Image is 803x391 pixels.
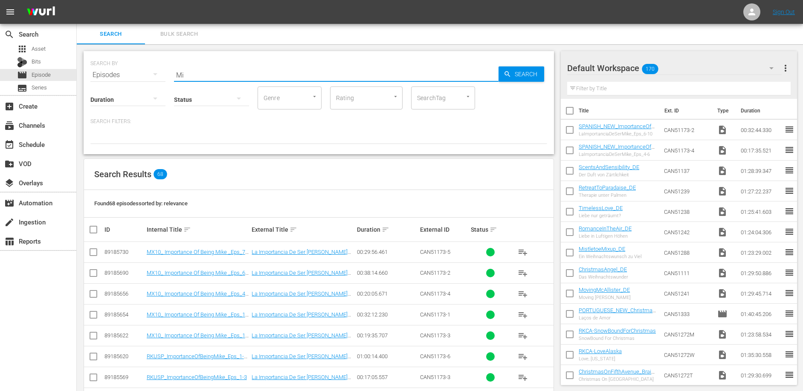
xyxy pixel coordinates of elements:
th: Type [712,99,736,123]
span: CAN51173-1 [420,311,450,318]
td: CAN51272T [661,365,714,385]
span: Asset [17,44,27,54]
span: playlist_add [518,268,528,278]
div: 89185622 [104,332,144,339]
span: Series [32,83,47,92]
div: LaImportanciaDeSerMike_Eps_4-6 [579,152,657,157]
button: playlist_add [513,346,533,367]
div: 89185620 [104,353,144,359]
a: Sign Out [773,9,795,15]
th: Title [579,99,659,123]
a: MX10_ Importance Of Being Mike _Eps_1-3 [147,332,249,345]
td: 00:32:44.330 [737,120,784,140]
span: Reports [4,236,14,247]
div: ID [104,226,144,233]
span: CAN51173-3 [420,332,450,339]
a: RomanceInTheAir_DE [579,225,632,232]
span: playlist_add [518,247,528,257]
span: reorder [784,165,794,175]
button: playlist_add [513,367,533,388]
a: La Importancia De Ser [PERSON_NAME] Episodios 7-10 [252,249,351,262]
span: Overlays [4,178,14,188]
td: CAN51173-2 [661,120,714,140]
span: Create [4,101,14,112]
span: Search [82,29,140,39]
span: reorder [784,247,794,257]
a: SPANISH_NEW_ImportanceOfBeingMike_Eps_6-10 [579,123,655,136]
a: RKUSP_ImportanceOfBeingMike_Eps_1-10 [147,353,247,366]
a: MovingMcAllister_DE [579,287,630,293]
button: Open [391,92,400,101]
a: ChristmasAngel_DE [579,266,627,273]
div: Bits [17,57,27,67]
td: CAN51288 [661,242,714,263]
button: Search [499,66,544,82]
div: Love, [US_STATE] [579,356,622,362]
td: 00:17:35.521 [737,140,784,161]
span: Search [511,66,544,82]
td: CAN51333 [661,304,714,324]
span: VOD [4,159,14,169]
td: CAN51272M [661,324,714,345]
span: playlist_add [518,331,528,341]
span: Episode [32,71,51,79]
span: Video [717,350,728,360]
a: RKUSP_ImportanceOfBeingMike_Eps_1-3 [147,374,247,380]
span: reorder [784,349,794,359]
td: CAN51111 [661,263,714,283]
span: Video [717,145,728,155]
div: 00:29:56.461 [357,249,417,255]
a: La Importancia De Ser [PERSON_NAME] Episodios 1-3 [252,332,351,345]
span: reorder [784,370,794,380]
a: ScentsAndSensibility_DE [579,164,639,170]
a: MistletoeMixup_DE [579,246,625,252]
div: Christmas On [GEOGRAPHIC_DATA] [579,377,657,382]
span: sort [382,226,389,233]
span: 170 [642,60,658,78]
a: La Importancia De Ser [PERSON_NAME] Episodios 6-10 [252,270,351,282]
span: reorder [784,186,794,196]
span: Video [717,329,728,339]
a: ChristmasOnFifthAvenue_BrainPower [579,368,655,381]
td: 01:28:39.347 [737,161,784,181]
button: more_vert [780,58,791,78]
span: playlist_add [518,351,528,362]
td: CAN51238 [661,201,714,222]
span: reorder [784,206,794,216]
a: MX10_ Importance Of Being Mike _Eps_4-6 [147,290,249,303]
div: External ID [420,226,468,233]
span: Video [717,125,728,135]
span: Video [717,207,728,217]
div: 89185690 [104,270,144,276]
span: Asset [32,45,46,53]
div: 89185730 [104,249,144,255]
div: Episodes [90,63,165,87]
span: reorder [784,329,794,339]
span: Video [717,227,728,237]
div: 00:32:12.230 [357,311,417,318]
span: more_vert [780,63,791,73]
a: MX10_ Importance Of Being Mike _Eps_1-5 [147,311,249,324]
span: Video [717,166,728,176]
div: External Title [252,224,354,235]
a: TimelessLove_DE [579,205,623,211]
span: Video [717,186,728,196]
th: Duration [736,99,787,123]
img: ans4CAIJ8jUAAAAAAAAAAAAAAAAAAAAAAAAgQb4GAAAAAAAAAAAAAAAAAAAAAAAAJMjXAAAAAAAAAAAAAAAAAAAAAAAAgAT5G... [20,2,61,22]
a: PORTUGUESE_NEW_ChristmasWreathsAndRibbons [579,307,656,320]
span: Schedule [4,140,14,150]
span: CAN51173-5 [420,249,450,255]
a: SPANISH_NEW_ImportanceOfBeingMike_Eps_4-6 [579,144,655,156]
div: Default Workspace [567,56,782,80]
div: 89185569 [104,374,144,380]
span: Found 68 episodes sorted by: relevance [94,200,188,207]
td: 01:23:58.534 [737,324,784,345]
td: CAN51239 [661,181,714,201]
span: Video [717,247,728,258]
a: MX10_ Importance Of Being Mike _Eps_7-10 [147,249,249,262]
span: CAN51173-4 [420,290,450,297]
span: Channels [4,121,14,131]
td: 01:27:22.237 [737,181,784,201]
span: playlist_add [518,289,528,299]
span: sort [290,226,297,233]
